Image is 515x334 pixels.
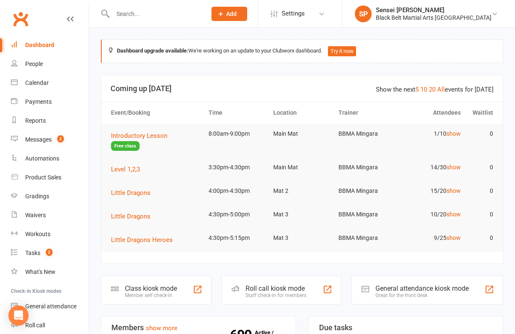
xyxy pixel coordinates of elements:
[205,181,269,201] td: 4:00pm-4:30pm
[111,235,179,245] button: Little Dragons Heroes
[110,8,201,20] input: Search...
[335,228,399,248] td: BBMA Mingara
[226,11,237,17] span: Add
[11,149,89,168] a: Automations
[11,55,89,74] a: People
[117,47,188,54] strong: Dashboard upgrade available:
[269,102,334,124] th: Location
[211,7,247,21] button: Add
[25,155,59,162] div: Automations
[335,181,399,201] td: BBMA Mingara
[25,98,52,105] div: Payments
[269,228,334,248] td: Mat 3
[146,324,177,332] a: show more
[10,8,31,29] a: Clubworx
[111,164,146,174] button: Level 1,2,3
[11,225,89,244] a: Workouts
[25,268,55,275] div: What's New
[25,193,49,200] div: Gradings
[25,136,52,143] div: Messages
[335,205,399,224] td: BBMA Mingara
[11,130,89,149] a: Messages 2
[335,124,399,144] td: BBMA Mingara
[376,84,494,95] div: Show the next events for [DATE]
[111,211,156,221] button: Little Dragons
[25,322,45,329] div: Roll call
[319,323,493,332] h3: Due tasks
[111,131,201,151] button: Introductory LessonFree class
[355,5,372,22] div: SP
[282,4,305,23] span: Settings
[420,86,427,93] a: 10
[111,188,156,198] button: Little Dragons
[246,284,306,292] div: Roll call kiosk mode
[446,211,461,218] a: show
[399,228,464,248] td: 9/25
[205,205,269,224] td: 4:30pm-5:00pm
[429,86,436,93] a: 20
[465,228,497,248] td: 0
[205,124,269,144] td: 8:00am-9:00pm
[465,102,497,124] th: Waitlist
[125,292,177,298] div: Member self check-in
[446,164,461,171] a: show
[335,158,399,177] td: BBMA Mingara
[328,46,356,56] button: Try it now
[269,158,334,177] td: Main Mat
[399,158,464,177] td: 14/30
[375,292,469,298] div: Great for the front desk
[111,84,494,93] h3: Coming up [DATE]
[376,14,491,21] div: Black Belt Martial Arts [GEOGRAPHIC_DATA]
[11,263,89,281] a: What's New
[25,117,46,124] div: Reports
[25,250,40,256] div: Tasks
[25,303,77,310] div: General attendance
[465,181,497,201] td: 0
[111,166,140,173] span: Level 1,2,3
[107,102,205,124] th: Event/Booking
[205,158,269,177] td: 3:30pm-4:30pm
[269,181,334,201] td: Mat 2
[375,284,469,292] div: General attendance kiosk mode
[25,79,49,86] div: Calendar
[11,168,89,187] a: Product Sales
[446,234,461,241] a: show
[246,292,306,298] div: Staff check-in for members
[11,297,89,316] a: General attendance kiosk mode
[335,102,399,124] th: Trainer
[111,132,167,139] span: Introductory Lesson
[11,187,89,206] a: Gradings
[25,231,50,237] div: Workouts
[125,284,177,292] div: Class kiosk mode
[11,92,89,111] a: Payments
[399,124,464,144] td: 1/10
[465,124,497,144] td: 0
[205,102,269,124] th: Time
[11,111,89,130] a: Reports
[11,36,89,55] a: Dashboard
[111,189,151,197] span: Little Dragons
[111,236,173,244] span: Little Dragons Heroes
[465,205,497,224] td: 0
[25,174,61,181] div: Product Sales
[205,228,269,248] td: 4:30pm-5:15pm
[399,102,464,124] th: Attendees
[101,39,503,63] div: We're working on an update to your Clubworx dashboard.
[465,158,497,177] td: 0
[446,187,461,194] a: show
[399,181,464,201] td: 15/20
[269,205,334,224] td: Mat 3
[25,60,43,67] div: People
[415,86,419,93] a: 5
[11,206,89,225] a: Waivers
[8,305,29,326] div: Open Intercom Messenger
[376,6,491,14] div: Sensei [PERSON_NAME]
[111,141,140,151] span: Free class
[11,74,89,92] a: Calendar
[11,244,89,263] a: Tasks 2
[46,249,53,256] span: 2
[57,135,64,142] span: 2
[25,212,46,218] div: Waivers
[437,86,445,93] a: All
[25,42,54,48] div: Dashboard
